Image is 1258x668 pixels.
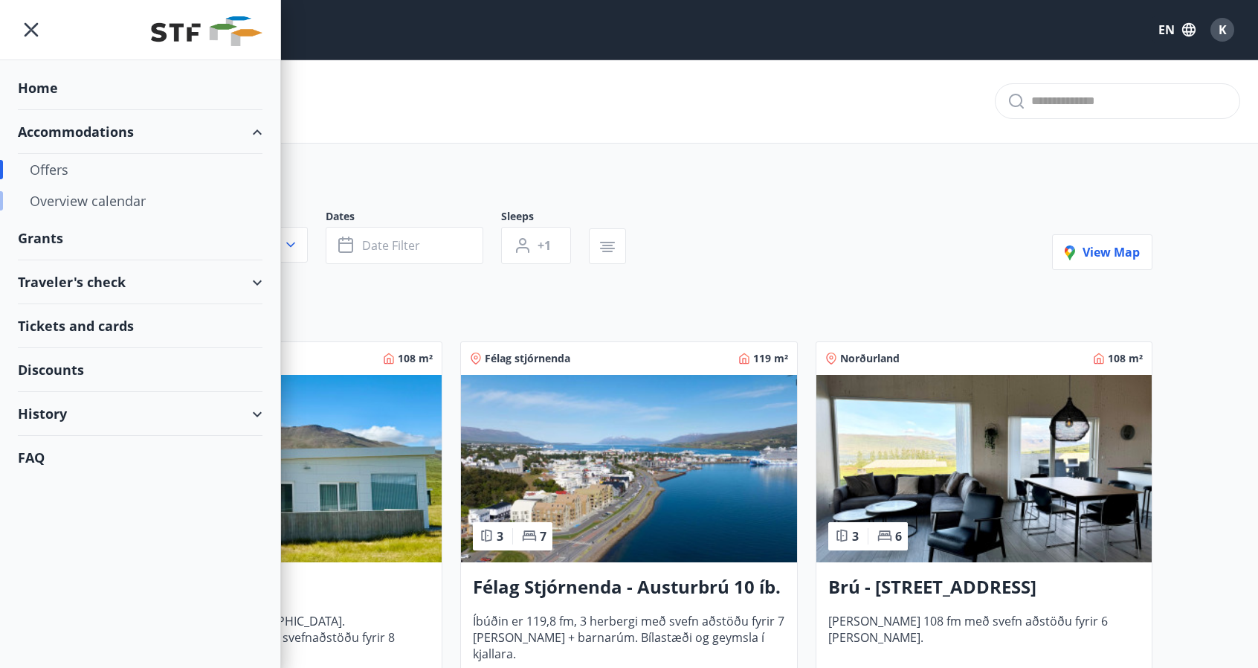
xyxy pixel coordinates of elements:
[497,528,503,545] span: 3
[1065,244,1140,260] span: View map
[473,613,784,662] span: Íbúðin er 119,8 fm, 3 herbergi með svefn aðstöðu fyrir 7 [PERSON_NAME] + barnarúm. Bílastæði og g...
[753,351,788,366] span: 119 m²
[828,574,1140,601] h3: Brú - [STREET_ADDRESS]
[1052,234,1152,270] button: View map
[501,227,571,264] button: +1
[18,392,262,436] div: History
[362,237,420,254] span: Date filter
[1204,12,1240,48] button: K
[18,216,262,260] div: Grants
[1108,351,1143,366] span: 108 m²
[18,304,262,348] div: Tickets and cards
[828,613,1140,662] span: [PERSON_NAME] 108 fm með svefn aðstöðu fyrir 6 [PERSON_NAME].
[151,16,262,46] img: union_logo
[18,16,45,43] button: menu
[326,209,501,227] span: Dates
[538,237,551,254] span: +1
[895,528,902,545] span: 6
[540,528,546,545] span: 7
[30,185,251,216] div: Overview calendar
[30,154,251,185] div: Offers
[398,351,433,366] span: 108 m²
[18,260,262,304] div: Traveler's check
[473,574,784,601] h3: Félag Stjórnenda - Austurbrú 10 íb. 201
[18,436,262,479] div: FAQ
[18,66,262,110] div: Home
[852,528,859,545] span: 3
[840,351,900,366] span: Norðurland
[485,351,570,366] span: Félag stjórnenda
[1219,22,1227,38] span: K
[1152,16,1201,43] button: EN
[18,348,262,392] div: Discounts
[816,375,1152,562] img: Paella dish
[18,110,262,154] div: Accommodations
[461,375,796,562] img: Paella dish
[326,227,483,264] button: Date filter
[501,209,589,227] span: Sleeps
